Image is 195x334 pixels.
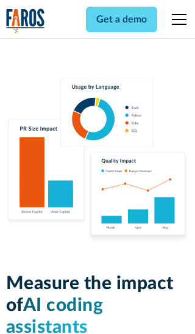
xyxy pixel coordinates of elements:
[86,7,157,32] a: Get a demo
[6,9,45,33] img: Logo of the analytics and reporting company Faros.
[6,78,190,244] img: Charts tracking GitHub Copilot's usage and impact on velocity and quality
[6,9,45,33] a: home
[165,5,189,34] div: menu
